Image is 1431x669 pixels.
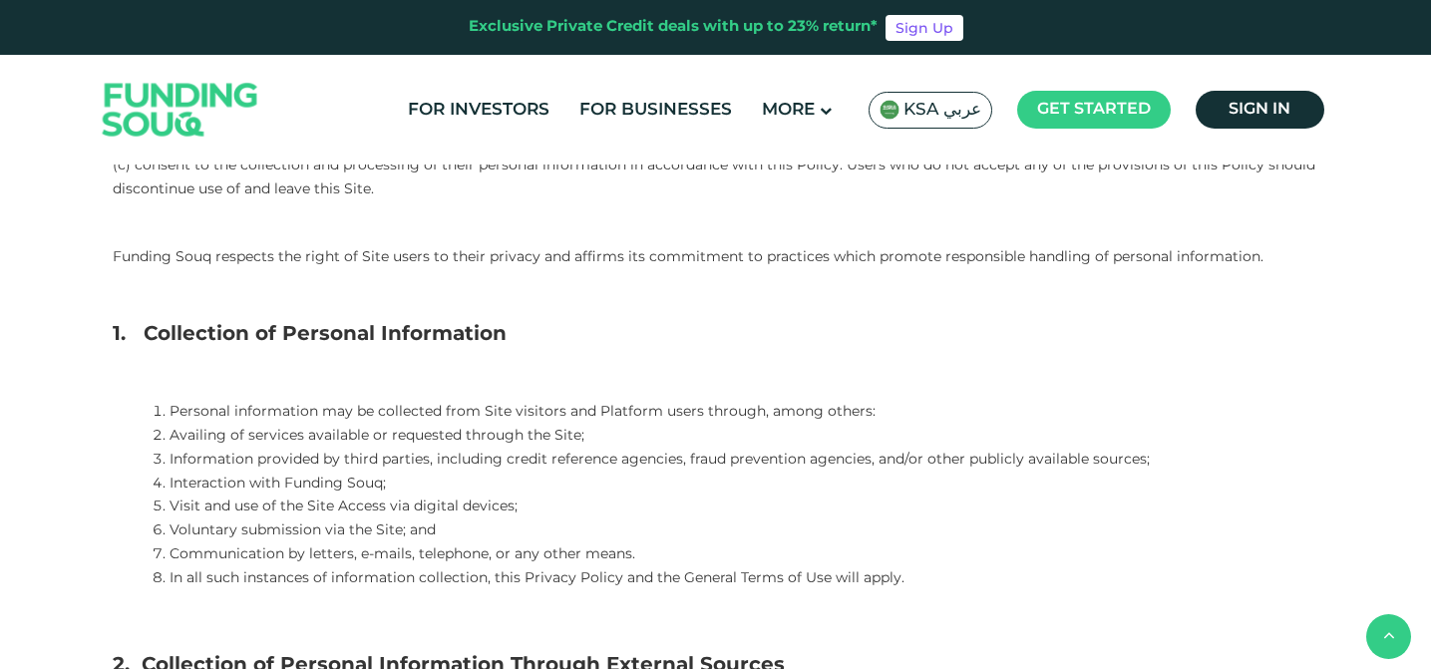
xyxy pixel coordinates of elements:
[762,102,815,119] span: More
[170,547,635,561] span: Communication by letters, e-mails, telephone, or any other means.
[113,136,1315,197] span: By accessing and continuing to use this Site, users confirm that they (a) have read and understoo...
[1366,614,1411,659] button: back
[403,94,554,127] a: For Investors
[113,250,1263,264] span: Funding Souq respects the right of Site users to their privacy and affirms its commitment to prac...
[113,325,507,344] strong: 1. Collection of Personal Information
[170,523,436,537] span: Voluntary submission via the Site; and
[886,15,963,41] a: Sign Up
[170,405,876,419] span: Personal information may be collected from Site visitors and Platform users through, among others:
[469,16,878,39] div: Exclusive Private Credit deals with up to 23% return*
[574,94,737,127] a: For Businesses
[170,453,1150,467] span: Information provided by third parties, including credit reference agencies, fraud prevention agen...
[1229,102,1290,117] span: Sign in
[170,429,584,443] span: Availing of services available or requested through the Site;
[83,60,278,161] img: Logo
[1196,91,1324,129] a: Sign in
[170,500,518,513] span: Visit and use of the Site Access via digital devices;
[170,477,386,491] span: Interaction with Funding Souq;
[1037,102,1151,117] span: Get started
[170,571,904,585] span: In all such instances of information collection, this Privacy Policy and the General Terms of Use...
[903,99,981,122] span: KSA عربي
[880,100,899,120] img: SA Flag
